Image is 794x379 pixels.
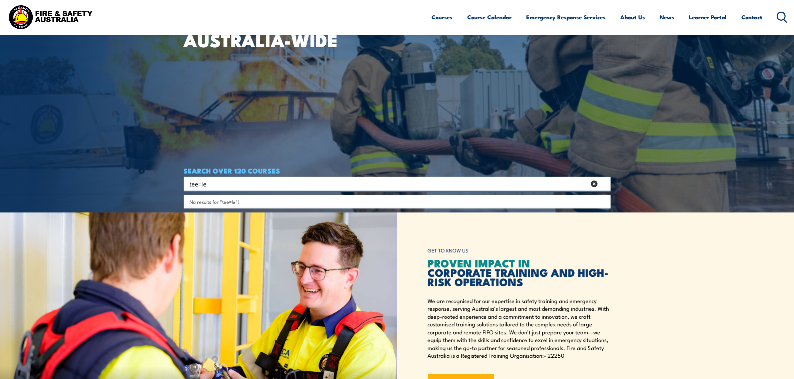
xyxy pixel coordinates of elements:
[191,179,588,189] form: Search form
[428,254,531,271] span: PROVEN IMPACT IN
[621,8,645,26] a: About Us
[432,8,453,26] a: Courses
[689,8,727,26] a: Learner Portal
[190,179,587,189] input: Search input
[468,8,512,26] a: Course Calendar
[184,167,611,174] h4: SEARCH OVER 120 COURSES
[428,244,611,257] h6: GET TO KNOW US
[742,8,763,26] a: Contact
[189,198,239,205] span: No results for "tee=le"!
[599,179,608,189] button: Search magnifier button
[527,8,606,26] a: Emergency Response Services
[428,297,611,359] p: We are recognised for our expertise in safety training and emergency response, serving Australia’...
[660,8,675,26] a: News
[428,258,611,286] h2: CORPORATE TRAINING AND HIGH-RISK OPERATIONS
